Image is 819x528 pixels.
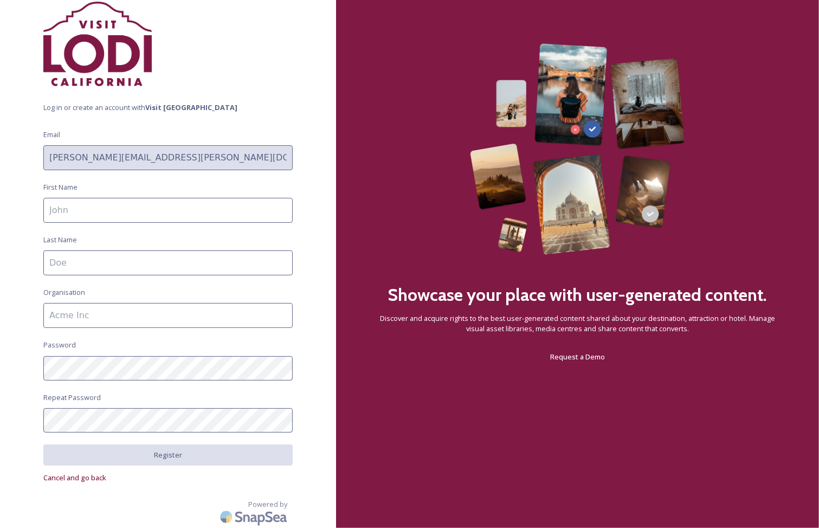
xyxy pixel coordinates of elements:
[43,250,293,275] input: Doe
[388,282,768,308] h2: Showcase your place with user-generated content.
[43,235,77,245] span: Last Name
[43,445,293,466] button: Register
[550,352,605,362] span: Request a Demo
[379,313,776,334] span: Discover and acquire rights to the best user-generated content shared about your destination, att...
[43,145,293,170] input: john.doe@snapsea.io
[43,102,293,113] span: Log in or create an account with
[43,287,85,298] span: Organisation
[43,392,101,403] span: Repeat Password
[248,499,287,510] span: Powered by
[43,473,106,482] span: Cancel and go back
[145,102,237,112] strong: Visit [GEOGRAPHIC_DATA]
[470,43,686,255] img: 63b42ca75bacad526042e722_Group%20154-p-800.png
[43,130,60,140] span: Email
[43,182,78,192] span: First Name
[550,350,605,363] a: Request a Demo
[43,340,76,350] span: Password
[43,198,293,223] input: John
[43,303,293,328] input: Acme Inc
[43,2,152,86] img: visitlodi_merlot.png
